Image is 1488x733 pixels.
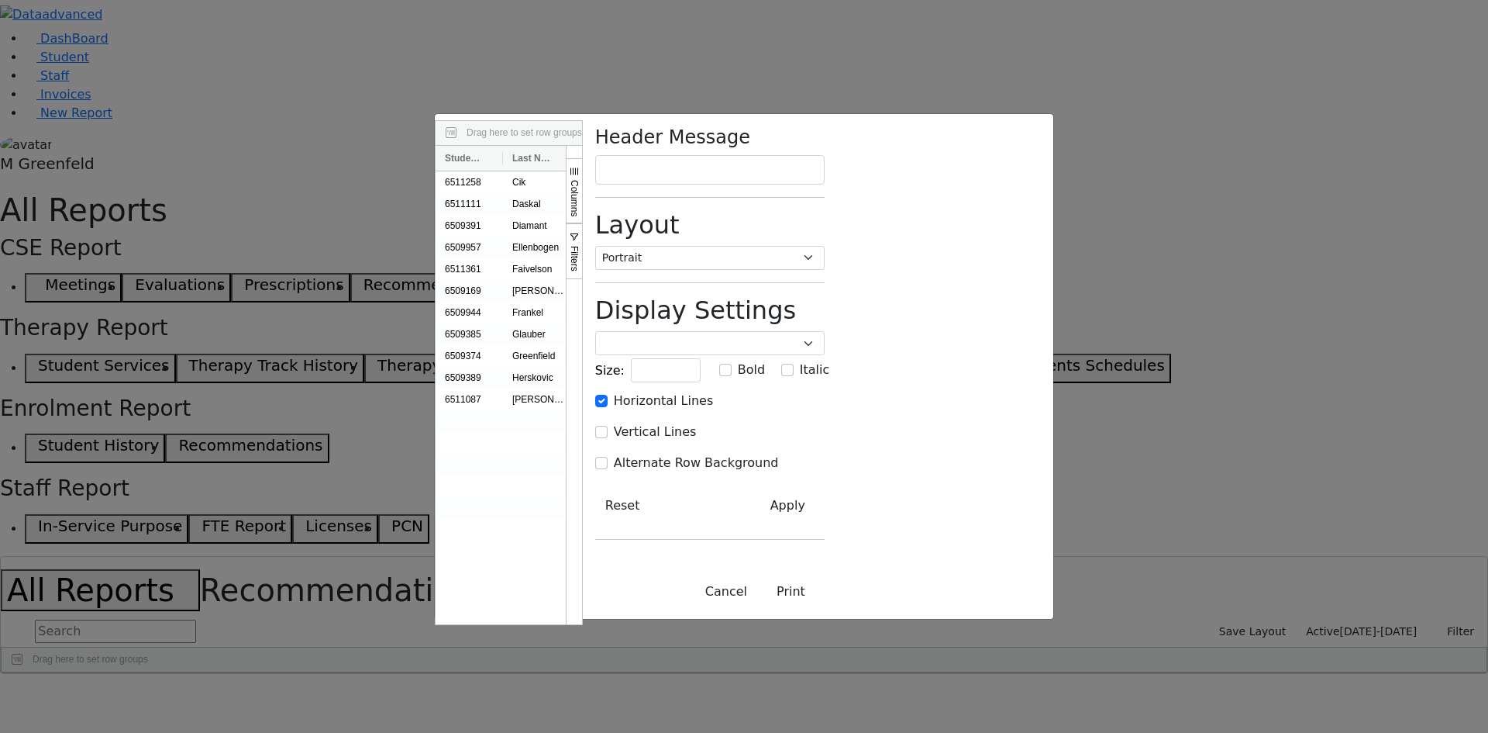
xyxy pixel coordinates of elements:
div: [PERSON_NAME] [503,280,573,302]
div: Frankel [503,302,573,323]
div: 6509169 [436,280,503,302]
div: 6509374 [436,345,503,367]
label: Alternate Row Background [614,454,779,472]
button: Reset [595,491,650,520]
h2: Display Settings [595,296,825,325]
button: Print [757,577,825,607]
div: Glauber [503,323,573,345]
span: Filters [569,246,580,271]
div: 6509389 [436,367,503,389]
label: Vertical Lines [614,423,697,441]
div: 6511087 [436,389,503,410]
div: Faivelson [503,258,573,280]
div: 6511361 [436,258,503,280]
div: Herskovic [503,367,573,389]
div: [PERSON_NAME] [503,389,573,410]
span: Drag here to set row groups [467,127,582,138]
label: Size: [595,361,625,380]
button: Columns [566,158,582,223]
div: 6509957 [436,237,503,258]
div: 6509944 [436,302,503,323]
span: Student Number [445,153,481,164]
span: Last Name [512,153,552,164]
div: 6509385 [436,323,503,345]
label: Italic [800,361,829,379]
h4: Header Message [595,126,825,149]
div: Ellenbogen [503,237,573,258]
button: Apply [751,491,825,520]
h2: Layout [595,210,825,240]
label: Bold [738,361,765,379]
button: Filters [566,223,582,279]
div: Greenfield [503,345,573,367]
label: Horizontal Lines [614,392,713,410]
div: 6511111 [436,193,503,215]
div: 6511258 [436,171,503,193]
div: Diamant [503,215,573,237]
div: 6509391 [436,215,503,237]
div: Cik [503,171,573,193]
div: Daskal [503,193,573,215]
button: Close [695,577,757,607]
span: Columns [569,180,580,216]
